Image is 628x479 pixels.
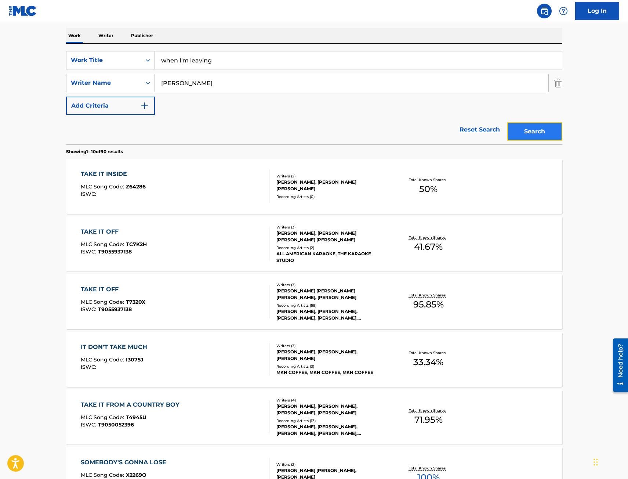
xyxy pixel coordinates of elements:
a: IT DON'T TAKE MUCHMLC Song Code:I3075JISWC:Writers (3)[PERSON_NAME], [PERSON_NAME], [PERSON_NAME]... [66,332,562,387]
div: ALL AMERICAN KARAOKE, THE KARAOKE STUDIO [276,251,387,264]
a: Log In [575,2,619,20]
span: 33.34 % [413,356,443,369]
p: Total Known Shares: [409,350,448,356]
img: search [540,7,549,15]
p: Total Known Shares: [409,465,448,471]
div: Recording Artists ( 13 ) [276,418,387,424]
div: SOMEBODY'S GONNA LOSE [81,458,170,467]
p: Total Known Shares: [409,235,448,240]
div: Drag [593,451,598,473]
span: T4945U [126,414,146,421]
div: Writers ( 2 ) [276,462,387,467]
span: Z64286 [126,183,146,190]
div: [PERSON_NAME] [PERSON_NAME] [PERSON_NAME], [PERSON_NAME] [276,288,387,301]
div: TAKE IT FROM A COUNTRY BOY [81,400,183,409]
span: MLC Song Code : [81,241,126,248]
span: MLC Song Code : [81,414,126,421]
div: IT DON'T TAKE MUCH [81,343,151,352]
span: X2269O [126,472,146,478]
p: Writer [96,28,116,43]
span: I3075J [126,356,144,363]
a: TAKE IT OFFMLC Song Code:T7320XISWC:T9055937138Writers (3)[PERSON_NAME] [PERSON_NAME] [PERSON_NAM... [66,274,562,329]
span: MLC Song Code : [81,356,126,363]
span: ISWC : [81,306,98,313]
div: [PERSON_NAME], [PERSON_NAME], [PERSON_NAME], [PERSON_NAME] [276,403,387,416]
div: Work Title [71,56,137,65]
span: ISWC : [81,364,98,370]
img: 9d2ae6d4665cec9f34b9.svg [140,101,149,110]
a: TAKE IT FROM A COUNTRY BOYMLC Song Code:T4945UISWC:T9050052396Writers (4)[PERSON_NAME], [PERSON_N... [66,389,562,444]
a: Public Search [537,4,552,18]
p: Publisher [129,28,155,43]
span: MLC Song Code : [81,299,126,305]
p: Work [66,28,83,43]
div: TAKE IT OFF [81,227,147,236]
span: TC7K2H [126,241,147,248]
div: [PERSON_NAME], [PERSON_NAME] [PERSON_NAME] [PERSON_NAME] [276,230,387,243]
p: Total Known Shares: [409,292,448,298]
div: Recording Artists ( 2 ) [276,245,387,251]
div: TAKE IT INSIDE [81,170,146,179]
div: [PERSON_NAME], [PERSON_NAME] [PERSON_NAME] [276,179,387,192]
a: TAKE IT OFFMLC Song Code:TC7K2HISWC:T9055937138Writers (3)[PERSON_NAME], [PERSON_NAME] [PERSON_NA... [66,216,562,271]
p: Showing 1 - 10 of 90 results [66,148,123,155]
div: Writers ( 3 ) [276,282,387,288]
div: Recording Artists ( 3 ) [276,364,387,369]
div: Writer Name [71,79,137,87]
div: [PERSON_NAME], [PERSON_NAME], [PERSON_NAME], [PERSON_NAME], [PERSON_NAME] [276,424,387,437]
form: Search Form [66,51,562,144]
img: help [559,7,568,15]
span: ISWC : [81,421,98,428]
img: Delete Criterion [554,74,562,92]
p: Total Known Shares: [409,408,448,413]
div: Recording Artists ( 59 ) [276,303,387,308]
span: 95.85 % [413,298,444,311]
span: 50 % [419,183,438,196]
div: Writers ( 3 ) [276,224,387,230]
iframe: Chat Widget [591,444,628,479]
p: Total Known Shares: [409,177,448,183]
div: TAKE IT OFF [81,285,145,294]
span: ISWC : [81,248,98,255]
iframe: Resource Center [607,336,628,395]
button: Search [507,122,562,141]
div: [PERSON_NAME], [PERSON_NAME], [PERSON_NAME] [276,349,387,362]
span: T9055937138 [98,248,132,255]
img: MLC Logo [9,6,37,16]
span: T9050052396 [98,421,134,428]
a: Reset Search [456,122,504,138]
span: MLC Song Code : [81,472,126,478]
span: MLC Song Code : [81,183,126,190]
div: Writers ( 2 ) [276,173,387,179]
span: T7320X [126,299,145,305]
a: TAKE IT INSIDEMLC Song Code:Z64286ISWC:Writers (2)[PERSON_NAME], [PERSON_NAME] [PERSON_NAME]Recor... [66,159,562,214]
span: T9055937138 [98,306,132,313]
button: Add Criteria [66,97,155,115]
div: Writers ( 3 ) [276,343,387,349]
span: ISWC : [81,191,98,197]
div: Writers ( 4 ) [276,397,387,403]
span: 41.67 % [414,240,443,253]
div: MKN COFFEE, MKN COFFEE, MKN COFFEE [276,369,387,376]
div: [PERSON_NAME], [PERSON_NAME], [PERSON_NAME], [PERSON_NAME], [PERSON_NAME] [276,308,387,321]
div: Help [556,4,571,18]
span: 71.95 % [414,413,443,426]
div: Recording Artists ( 0 ) [276,194,387,199]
